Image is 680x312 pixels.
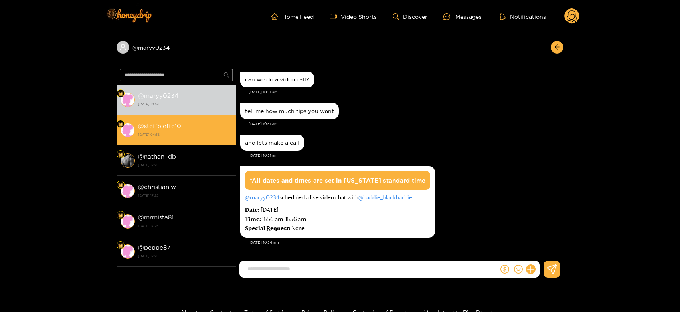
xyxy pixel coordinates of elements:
button: arrow-left [551,41,563,54]
button: dollar [499,263,511,275]
span: Time: [245,215,261,223]
span: dollar [500,265,509,274]
span: Special Request: [245,225,290,232]
strong: [DATE] 17:25 [138,222,232,229]
img: Fan Level [118,183,123,187]
strong: @ steffeleffe10 [138,123,181,129]
img: Fan Level [118,122,123,127]
img: Fan Level [118,91,123,96]
button: search [220,69,233,81]
span: home [271,13,282,20]
div: [DATE] 10:51 am [249,89,559,95]
img: conversation [121,153,135,168]
div: [DATE] 10:51 am [249,153,559,158]
strong: [DATE] 04:56 [138,131,232,138]
div: [DATE] 10:54 am [249,240,559,245]
div: Oct. 1, 10:51 am [240,72,314,87]
img: conversation [121,244,135,259]
div: tell me how much tips you want [245,108,334,114]
span: video-camera [330,13,341,20]
div: Oct. 1, 10:51 am [240,135,304,151]
strong: [DATE] 10:54 [138,101,232,108]
img: conversation [121,214,135,229]
span: Date: [245,206,259,213]
img: conversation [121,123,135,137]
div: and lets make a call [245,139,299,146]
img: conversation [121,184,135,198]
strong: @ maryy0234 [138,92,178,99]
button: Notifications [498,12,548,20]
a: Home Feed [271,13,314,20]
strong: [DATE] 17:25 [138,192,232,199]
a: Video Shorts [330,13,377,20]
div: Oct. 1, 10:54 am [240,166,435,238]
div: Messages [443,12,482,21]
span: smile [514,265,523,274]
div: None [245,224,430,233]
span: *All dates and times are set in [US_STATE] standard time [250,177,425,184]
div: [DATE] [245,205,430,215]
img: Fan Level [118,243,123,248]
strong: @ peppe87 [138,244,170,251]
div: @maryy0234 [117,41,236,54]
span: search [223,72,229,79]
strong: @ nathan_db [138,153,176,160]
strong: @ christianlw [138,183,176,190]
div: scheduled a live video chat with [245,171,430,233]
div: can we do a video call? [245,76,309,83]
strong: [DATE] 17:25 [138,161,232,169]
a: @baddie_blackbarbie [358,194,412,201]
a: Discover [393,13,427,20]
div: 11:56 am - 11:56 am [245,215,430,224]
span: arrow-left [554,44,560,51]
div: Oct. 1, 10:51 am [240,103,339,119]
strong: [DATE] 17:25 [138,252,232,260]
a: @maryy0234 [245,194,279,201]
img: Fan Level [118,213,123,218]
strong: @ mrmista81 [138,214,174,221]
img: conversation [121,93,135,107]
img: Fan Level [118,152,123,157]
span: user [119,44,127,51]
div: [DATE] 10:51 am [249,121,559,127]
